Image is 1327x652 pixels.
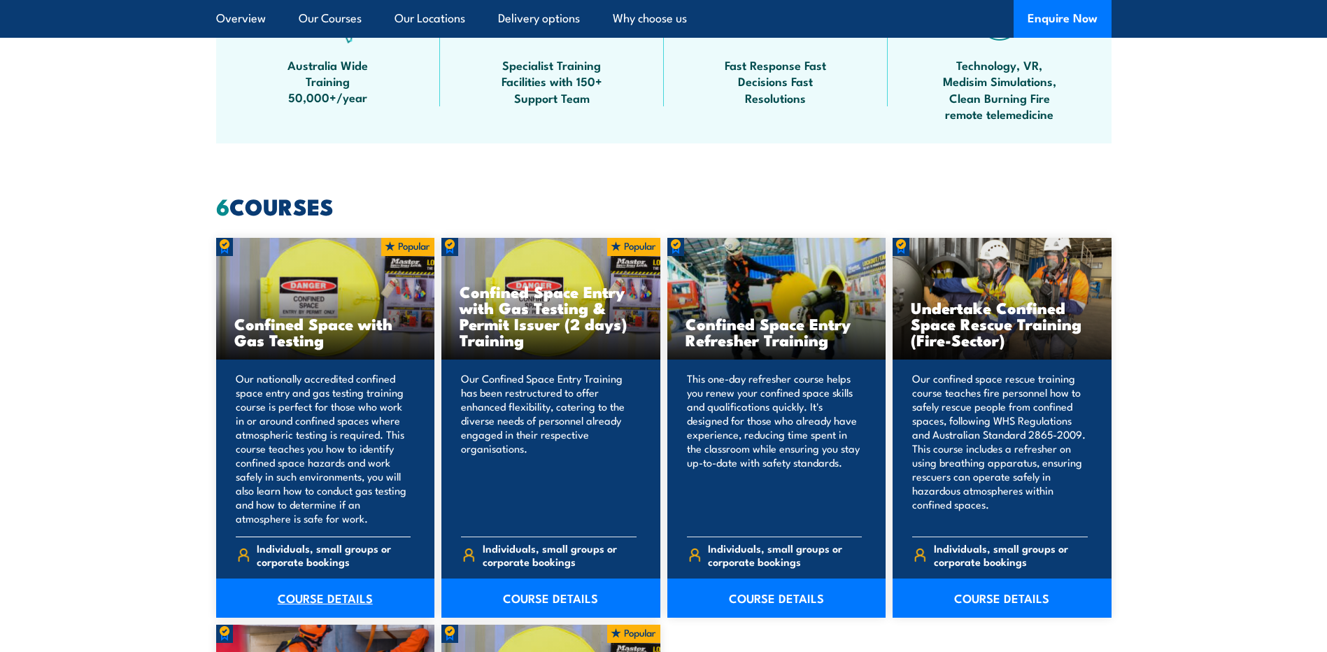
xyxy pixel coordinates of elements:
span: Fast Response Fast Decisions Fast Resolutions [713,57,839,106]
p: This one-day refresher course helps you renew your confined space skills and qualifications quick... [687,371,863,525]
a: COURSE DETAILS [893,579,1112,618]
strong: 6 [216,188,229,223]
p: Our Confined Space Entry Training has been restructured to offer enhanced flexibility, catering t... [461,371,637,525]
a: COURSE DETAILS [441,579,660,618]
h3: Confined Space Entry with Gas Testing & Permit Issuer (2 days) Training [460,283,642,348]
span: Specialist Training Facilities with 150+ Support Team [489,57,615,106]
span: Individuals, small groups or corporate bookings [708,541,862,568]
p: Our nationally accredited confined space entry and gas testing training course is perfect for tho... [236,371,411,525]
p: Our confined space rescue training course teaches fire personnel how to safely rescue people from... [912,371,1088,525]
span: Technology, VR, Medisim Simulations, Clean Burning Fire remote telemedicine [937,57,1063,122]
h3: Confined Space Entry Refresher Training [686,316,868,348]
a: COURSE DETAILS [216,579,435,618]
span: Individuals, small groups or corporate bookings [257,541,411,568]
span: Australia Wide Training 50,000+/year [265,57,391,106]
h3: Undertake Confined Space Rescue Training (Fire-Sector) [911,299,1093,348]
h2: COURSES [216,196,1112,215]
h3: Confined Space with Gas Testing [234,316,417,348]
a: COURSE DETAILS [667,579,886,618]
span: Individuals, small groups or corporate bookings [483,541,637,568]
span: Individuals, small groups or corporate bookings [934,541,1088,568]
